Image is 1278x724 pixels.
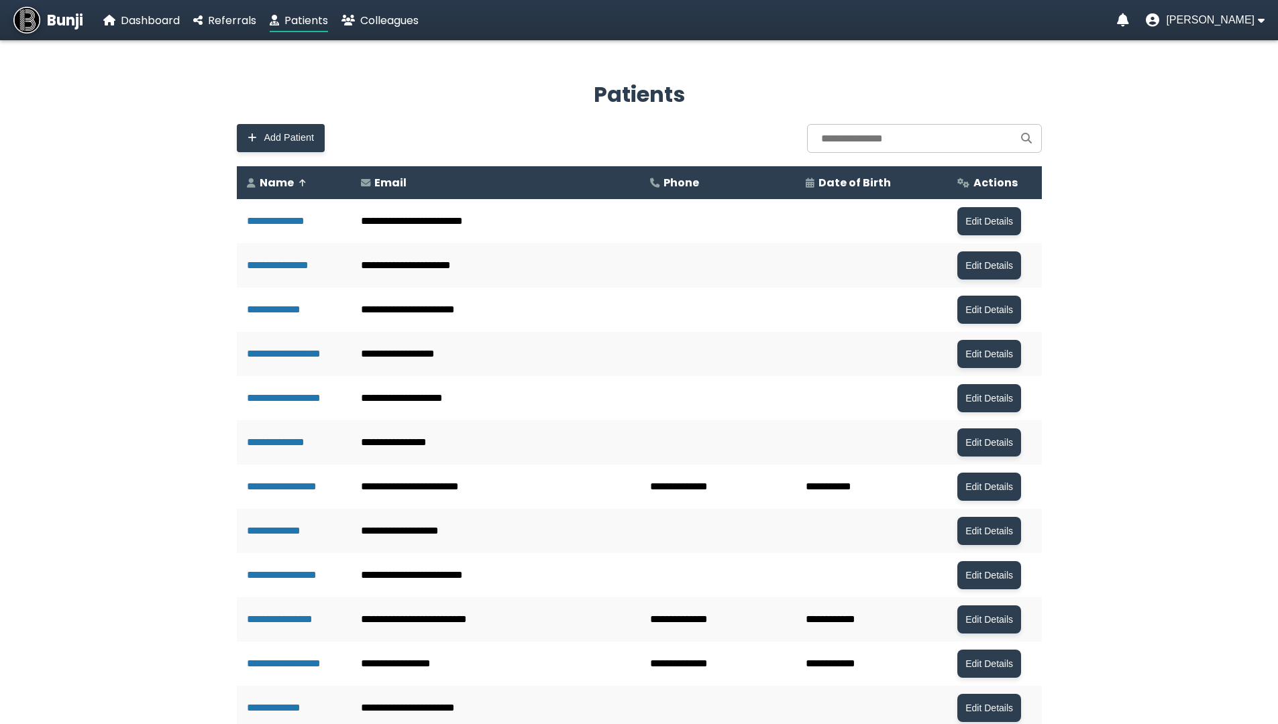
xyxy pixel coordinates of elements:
span: Patients [284,13,328,28]
button: Add Patient [237,124,325,152]
button: Edit [957,296,1021,324]
button: Edit [957,340,1021,368]
button: Edit [957,473,1021,501]
span: Add Patient [264,132,314,143]
button: Edit [957,605,1021,633]
h2: Patients [237,78,1042,111]
button: Edit [957,694,1021,722]
a: Referrals [193,12,256,29]
span: [PERSON_NAME] [1166,14,1255,26]
th: Name [237,166,352,199]
th: Email [351,166,639,199]
button: Edit [957,207,1021,235]
span: Bunji [47,9,83,32]
th: Date of Birth [796,166,947,199]
span: Dashboard [121,13,180,28]
button: Edit [957,650,1021,678]
span: Colleagues [360,13,419,28]
img: Bunji Dental Referral Management [13,7,40,34]
th: Phone [640,166,796,199]
a: Bunji [13,7,83,34]
button: Edit [957,384,1021,412]
button: User menu [1146,13,1265,27]
button: Edit [957,251,1021,280]
span: Referrals [208,13,256,28]
button: Edit [957,428,1021,457]
a: Patients [270,12,328,29]
a: Colleagues [341,12,419,29]
a: Dashboard [103,12,180,29]
th: Actions [947,166,1041,199]
button: Edit [957,561,1021,589]
a: Notifications [1117,13,1129,27]
button: Edit [957,517,1021,545]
